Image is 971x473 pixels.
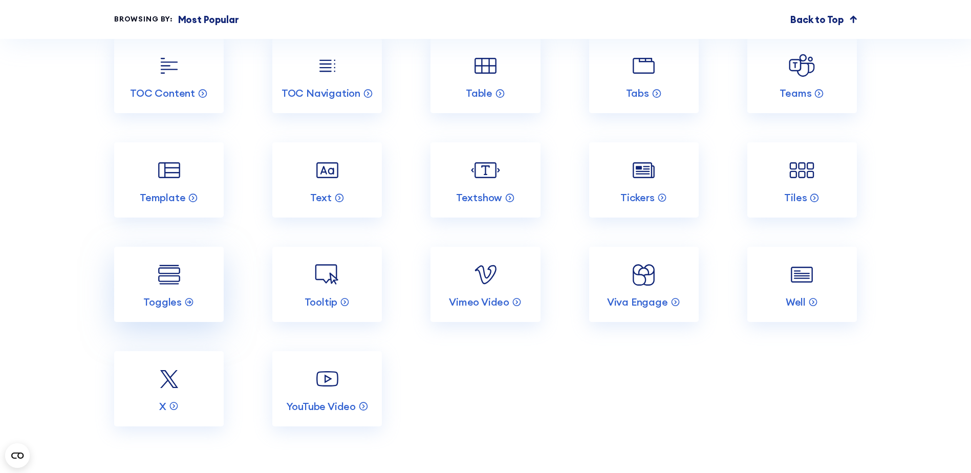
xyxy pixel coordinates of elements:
p: Template [140,191,185,204]
p: Viva Engage [607,295,668,309]
p: Textshow [456,191,502,204]
a: TOC Navigation [272,38,382,113]
p: Table [466,87,492,100]
img: Viva Engage [629,260,658,289]
p: Toggles [143,295,182,309]
iframe: Chat Widget [787,354,971,473]
img: Tickers [629,156,658,185]
p: X [159,400,166,413]
img: Textshow [471,156,500,185]
img: Text [313,156,342,185]
a: Table [430,38,540,113]
a: X [114,351,224,426]
div: Browsing by: [114,14,173,25]
a: YouTube Video [272,351,382,426]
a: Vimeo Video [430,247,540,322]
p: Back to Top [790,12,844,27]
a: Toggles [114,247,224,322]
img: X [155,364,184,394]
img: Teams [787,51,816,80]
img: Well [787,260,816,289]
p: TOC Navigation [282,87,360,100]
a: Textshow [430,142,540,218]
img: Template [155,156,184,185]
img: Tabs [629,51,658,80]
p: Well [786,295,806,309]
a: Tabs [589,38,699,113]
button: Open CMP widget [5,443,30,468]
p: Tickers [620,191,655,204]
p: Tiles [784,191,807,204]
img: Tiles [787,156,816,185]
a: TOC Content [114,38,224,113]
a: Well [747,247,857,322]
img: Toggles [155,260,184,289]
p: Tooltip [305,295,338,309]
p: Tabs [626,87,649,100]
img: TOC Navigation [313,51,342,80]
a: Tickers [589,142,699,218]
a: Tiles [747,142,857,218]
a: Viva Engage [589,247,699,322]
img: TOC Content [155,51,184,80]
a: Template [114,142,224,218]
img: Tooltip [313,260,342,289]
p: TOC Content [130,87,195,100]
p: Text [310,191,332,204]
p: YouTube Video [286,400,356,413]
p: Vimeo Video [449,295,509,309]
a: Tooltip [272,247,382,322]
a: Teams [747,38,857,113]
img: YouTube Video [313,364,342,394]
img: Table [471,51,500,80]
p: Teams [780,87,811,100]
a: Text [272,142,382,218]
p: Most Popular [178,12,239,27]
a: Back to Top [790,12,857,27]
img: Vimeo Video [471,260,500,289]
